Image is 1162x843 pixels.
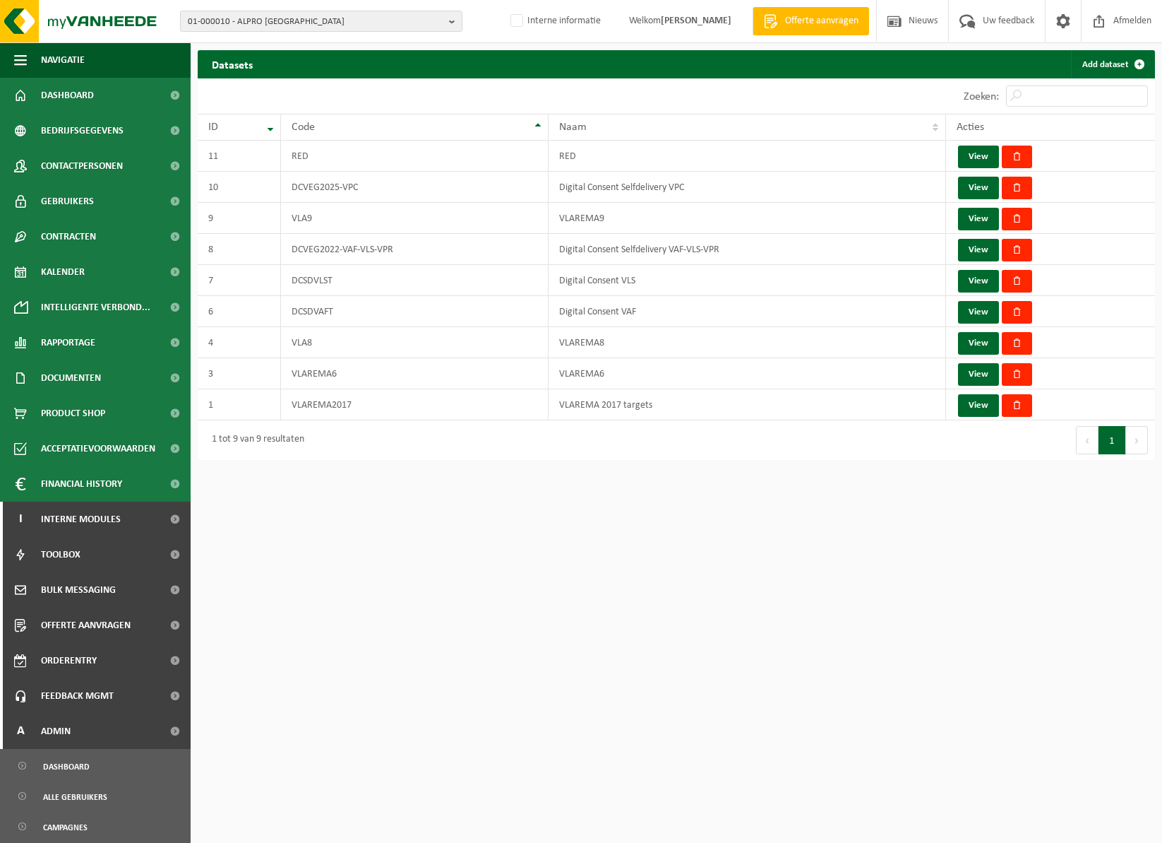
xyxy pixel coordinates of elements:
[281,265,549,296] td: DCSDVLST
[41,502,121,537] span: Interne modules
[958,363,999,386] a: View
[964,91,999,102] label: Zoeken:
[549,358,946,389] td: VLAREMA6
[549,172,946,203] td: Digital Consent Selfdelivery VPC
[958,177,999,199] a: View
[188,11,443,33] span: 01-000010 - ALPRO [GEOGRAPHIC_DATA]
[549,389,946,420] td: VLAREMA 2017 targets
[958,270,999,293] a: View
[549,265,946,296] td: Digital Consent VLS
[41,148,123,184] span: Contactpersonen
[198,234,281,265] td: 8
[753,7,869,35] a: Offerte aanvragen
[41,466,122,502] span: Financial History
[41,78,94,113] span: Dashboard
[281,234,549,265] td: DCVEG2022-VAF-VLS-VPR
[41,714,71,749] span: Admin
[958,146,999,168] a: View
[208,122,218,133] span: ID
[198,389,281,420] td: 1
[41,678,114,714] span: Feedback MGMT
[1098,426,1126,454] button: 1
[549,203,946,234] td: VLAREMA9
[549,296,946,327] td: Digital Consent VAF
[549,234,946,265] td: Digital Consent Selfdelivery VAF-VLS-VPR
[41,290,150,325] span: Intelligente verbond...
[41,360,101,396] span: Documenten
[281,296,549,327] td: DCSDVAFT
[958,208,999,230] a: View
[281,203,549,234] td: VLA9
[198,203,281,234] td: 9
[549,327,946,358] td: VLAREMA8
[549,141,946,172] td: RED
[198,296,281,327] td: 6
[958,239,999,261] a: View
[41,572,116,608] span: Bulk Messaging
[198,172,281,203] td: 10
[958,332,999,355] a: View
[41,608,131,643] span: Offerte aanvragen
[205,428,304,453] div: 1 tot 9 van 9 resultaten
[41,113,124,148] span: Bedrijfsgegevens
[198,358,281,389] td: 3
[41,42,85,78] span: Navigatie
[41,219,96,254] span: Contracten
[281,172,549,203] td: DCVEG2025-VPC
[14,502,27,537] span: I
[958,394,999,417] a: View
[1076,426,1098,454] button: Previous
[41,396,105,431] span: Product Shop
[4,813,187,840] a: Campagnes
[508,11,601,32] label: Interne informatie
[198,265,281,296] td: 7
[281,389,549,420] td: VLAREMA2017
[292,122,315,133] span: Code
[4,753,187,779] a: Dashboard
[43,814,88,841] span: Campagnes
[43,784,107,810] span: Alle gebruikers
[281,327,549,358] td: VLA8
[198,141,281,172] td: 11
[41,431,155,466] span: Acceptatievoorwaarden
[41,254,85,290] span: Kalender
[14,714,27,749] span: A
[559,122,587,133] span: Naam
[41,643,160,678] span: Orderentry Goedkeuring
[4,783,187,810] a: Alle gebruikers
[1126,426,1148,454] button: Next
[958,301,999,324] a: View
[180,11,462,32] button: 01-000010 - ALPRO [GEOGRAPHIC_DATA]
[41,537,80,572] span: Toolbox
[43,753,90,780] span: Dashboard
[1071,50,1154,78] a: Add dataset
[198,327,281,358] td: 4
[281,141,549,172] td: RED
[41,184,94,219] span: Gebruikers
[957,122,984,133] span: Acties
[661,16,731,26] strong: [PERSON_NAME]
[281,358,549,389] td: VLAREMA6
[41,325,95,360] span: Rapportage
[198,50,267,78] h2: Datasets
[781,14,862,28] span: Offerte aanvragen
